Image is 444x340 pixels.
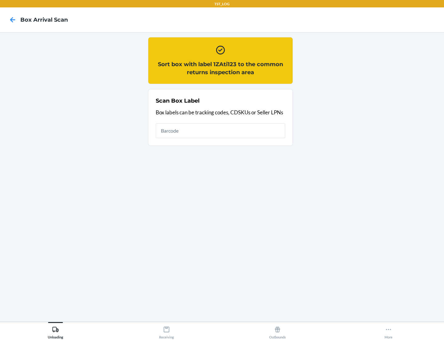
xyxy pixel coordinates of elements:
[333,322,444,339] button: More
[20,16,68,24] h4: Box Arrival Scan
[48,324,63,339] div: Unloading
[159,324,174,339] div: Receiving
[156,108,285,117] p: Box labels can be tracking codes, CDSKUs or Seller LPNs
[156,60,285,76] h2: Sort box with label 1ZAti123 to the common returns inspection area
[111,322,222,339] button: Receiving
[156,97,199,105] h2: Scan Box Label
[214,1,230,7] p: TST_LOG
[222,322,333,339] button: Outbounds
[384,324,393,339] div: More
[156,123,285,138] input: Barcode
[269,324,286,339] div: Outbounds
